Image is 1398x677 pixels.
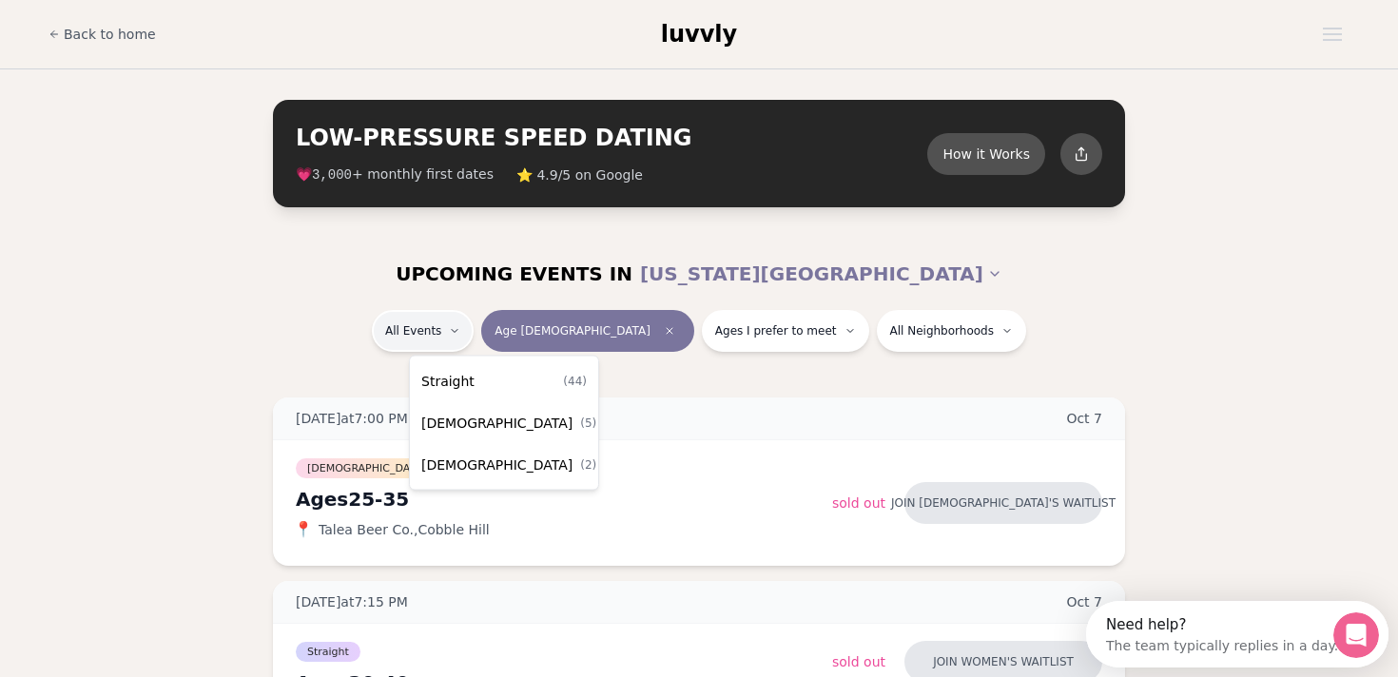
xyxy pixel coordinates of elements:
span: Straight [421,372,475,391]
div: The team typically replies in a day. [20,31,252,51]
span: ( 44 ) [563,374,587,389]
div: Open Intercom Messenger [8,8,308,60]
span: [DEMOGRAPHIC_DATA] [421,455,573,474]
div: Need help? [20,16,252,31]
iframe: Intercom live chat discovery launcher [1086,601,1388,667]
span: [DEMOGRAPHIC_DATA] [421,414,573,433]
span: ( 5 ) [580,416,596,431]
iframe: Intercom live chat [1333,612,1379,658]
span: ( 2 ) [580,457,596,473]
